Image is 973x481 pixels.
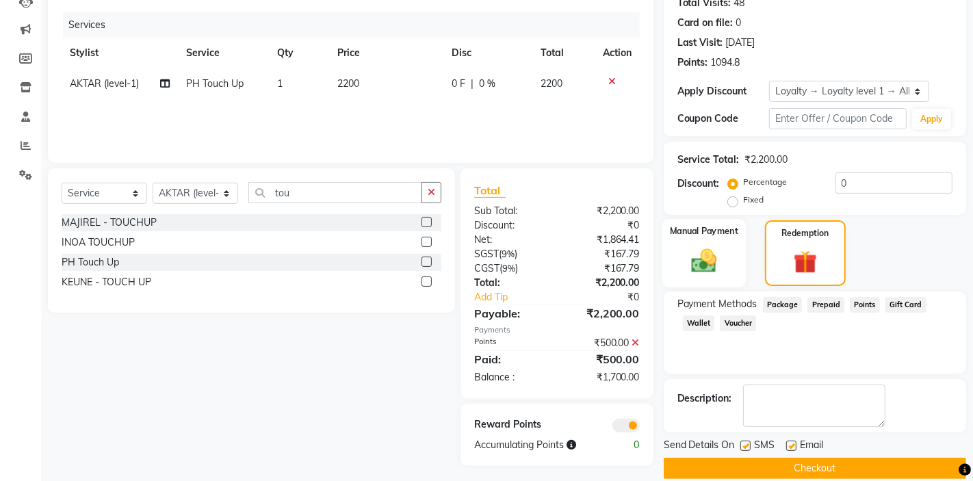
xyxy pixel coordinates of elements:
[452,77,465,91] span: 0 F
[70,77,139,90] span: AKTAR (level-1)
[62,255,119,270] div: PH Touch Up
[474,183,506,198] span: Total
[677,112,769,126] div: Coupon Code
[464,417,557,432] div: Reward Points
[572,290,649,304] div: ₹0
[464,370,557,385] div: Balance :
[479,77,495,91] span: 0 %
[683,315,715,331] span: Wallet
[755,438,775,455] span: SMS
[664,438,735,455] span: Send Details On
[557,261,650,276] div: ₹167.79
[474,324,640,336] div: Payments
[464,218,557,233] div: Discount:
[464,261,557,276] div: ( )
[912,109,951,129] button: Apply
[677,16,734,30] div: Card on file:
[744,176,788,188] label: Percentage
[62,38,178,68] th: Stylist
[677,153,740,167] div: Service Total:
[502,248,515,259] span: 9%
[277,77,283,90] span: 1
[557,218,650,233] div: ₹0
[62,216,157,230] div: MAJIREL - TOUCHUP
[557,233,650,247] div: ₹1,864.41
[557,276,650,290] div: ₹2,200.00
[763,297,803,313] span: Package
[557,336,650,350] div: ₹500.00
[62,275,151,289] div: KEUNE - TOUCH UP
[471,77,473,91] span: |
[807,297,844,313] span: Prepaid
[786,248,825,276] img: _gift.svg
[745,153,788,167] div: ₹2,200.00
[604,438,650,452] div: 0
[720,315,756,331] span: Voucher
[474,248,499,260] span: SGST
[677,84,769,99] div: Apply Discount
[670,224,738,237] label: Manual Payment
[711,55,740,70] div: 1094.8
[178,38,268,68] th: Service
[736,16,742,30] div: 0
[464,438,604,452] div: Accumulating Points
[337,77,359,90] span: 2200
[850,297,880,313] span: Points
[683,246,725,275] img: _cash.svg
[541,77,562,90] span: 2200
[329,38,443,68] th: Price
[63,12,650,38] div: Services
[502,263,515,274] span: 9%
[443,38,532,68] th: Disc
[557,305,650,322] div: ₹2,200.00
[464,351,557,367] div: Paid:
[677,55,708,70] div: Points:
[248,182,422,203] input: Search or Scan
[269,38,329,68] th: Qty
[464,247,557,261] div: ( )
[62,235,135,250] div: INOA TOUCHUP
[595,38,640,68] th: Action
[464,305,557,322] div: Payable:
[677,36,723,50] div: Last Visit:
[885,297,926,313] span: Gift Card
[474,262,500,274] span: CGST
[557,351,650,367] div: ₹500.00
[677,177,720,191] div: Discount:
[464,276,557,290] div: Total:
[557,204,650,218] div: ₹2,200.00
[677,297,757,311] span: Payment Methods
[769,108,907,129] input: Enter Offer / Coupon Code
[557,247,650,261] div: ₹167.79
[557,370,650,385] div: ₹1,700.00
[532,38,594,68] th: Total
[801,438,824,455] span: Email
[744,194,764,206] label: Fixed
[677,391,732,406] div: Description:
[664,458,966,479] button: Checkout
[464,336,557,350] div: Points
[464,233,557,247] div: Net:
[464,204,557,218] div: Sub Total:
[186,77,244,90] span: PH Touch Up
[464,290,573,304] a: Add Tip
[781,227,829,239] label: Redemption
[726,36,755,50] div: [DATE]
